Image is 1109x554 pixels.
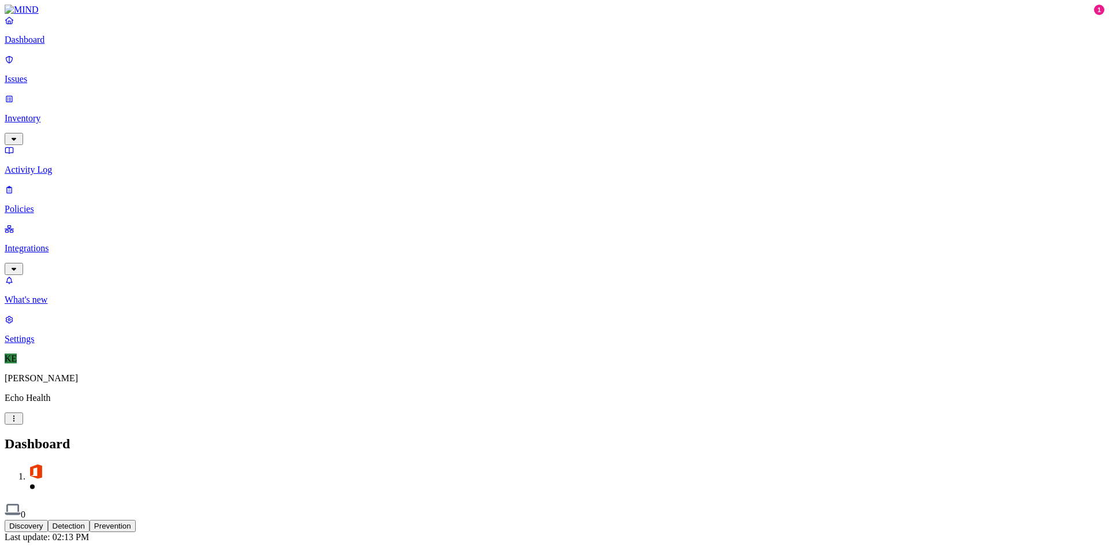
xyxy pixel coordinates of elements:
a: MIND [5,5,1104,15]
span: 0 [21,510,25,519]
a: Issues [5,54,1104,84]
a: Integrations [5,224,1104,273]
p: Inventory [5,113,1104,124]
h2: Dashboard [5,436,1104,452]
p: Activity Log [5,165,1104,175]
p: [PERSON_NAME] [5,373,1104,384]
a: What's new [5,275,1104,305]
a: Activity Log [5,145,1104,175]
p: Dashboard [5,35,1104,45]
button: Discovery [5,520,48,532]
span: Last update: 02:13 PM [5,532,89,542]
p: Echo Health [5,393,1104,403]
img: MIND [5,5,39,15]
img: svg%3e [5,501,21,518]
button: Prevention [90,520,136,532]
a: Settings [5,314,1104,344]
p: Settings [5,334,1104,344]
p: Policies [5,204,1104,214]
p: What's new [5,295,1104,305]
a: Dashboard [5,15,1104,45]
p: Integrations [5,243,1104,254]
span: KE [5,354,17,363]
button: Detection [48,520,90,532]
a: Inventory [5,94,1104,143]
a: Policies [5,184,1104,214]
div: 1 [1094,5,1104,15]
img: svg%3e [28,463,44,479]
p: Issues [5,74,1104,84]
